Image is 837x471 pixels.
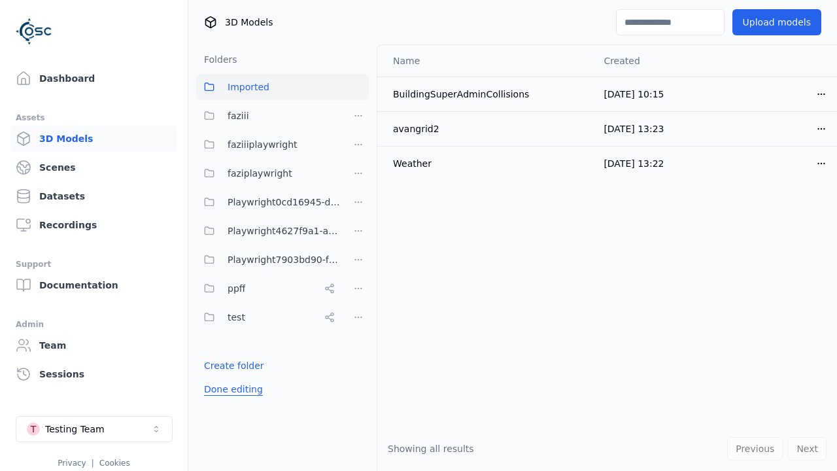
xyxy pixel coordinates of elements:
[10,332,177,358] a: Team
[10,361,177,387] a: Sessions
[377,45,593,77] th: Name
[204,359,264,372] a: Create folder
[10,126,177,152] a: 3D Models
[196,131,340,158] button: faziiiplaywright
[16,13,52,50] img: Logo
[732,9,821,35] button: Upload models
[16,110,172,126] div: Assets
[604,158,664,169] span: [DATE] 13:22
[10,183,177,209] a: Datasets
[196,189,340,215] button: Playwright0cd16945-d24c-45f9-a8ba-c74193e3fd84
[16,256,172,272] div: Support
[228,281,245,296] span: ppff
[196,275,340,302] button: ppff
[16,416,173,442] button: Select a workspace
[45,423,105,436] div: Testing Team
[92,459,94,468] span: |
[593,45,715,77] th: Created
[196,304,340,330] button: test
[228,194,340,210] span: Playwright0cd16945-d24c-45f9-a8ba-c74193e3fd84
[10,65,177,92] a: Dashboard
[604,89,664,99] span: [DATE] 10:15
[196,53,237,66] h3: Folders
[228,252,340,268] span: Playwright7903bd90-f1ee-40e5-8689-7a943bbd43ef
[388,444,474,454] span: Showing all results
[228,223,340,239] span: Playwright4627f9a1-a54e-446a-a78c-ada2a5050dcc
[196,74,369,100] button: Imported
[393,88,583,101] div: BuildingSuperAdminCollisions
[393,122,583,135] div: avangrid2
[10,154,177,181] a: Scenes
[228,108,249,124] span: faziii
[228,79,269,95] span: Imported
[196,247,340,273] button: Playwright7903bd90-f1ee-40e5-8689-7a943bbd43ef
[10,272,177,298] a: Documentation
[228,166,292,181] span: faziplaywright
[393,157,583,170] div: Weather
[604,124,664,134] span: [DATE] 13:23
[228,137,298,152] span: faziiiplaywright
[228,309,245,325] span: test
[196,103,340,129] button: faziii
[196,354,272,377] button: Create folder
[225,16,273,29] span: 3D Models
[58,459,86,468] a: Privacy
[16,317,172,332] div: Admin
[99,459,130,468] a: Cookies
[196,377,271,401] button: Done editing
[27,423,40,436] div: T
[10,212,177,238] a: Recordings
[196,218,340,244] button: Playwright4627f9a1-a54e-446a-a78c-ada2a5050dcc
[196,160,340,186] button: faziplaywright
